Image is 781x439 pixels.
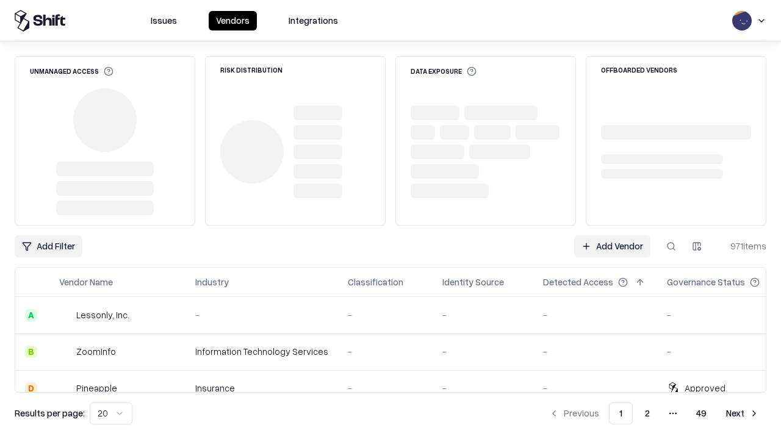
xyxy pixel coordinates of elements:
div: Pineapple [76,382,117,394]
div: Industry [195,276,229,288]
div: Classification [348,276,403,288]
a: Add Vendor [574,235,650,257]
div: Insurance [195,382,328,394]
div: - [348,382,423,394]
div: Data Exposure [411,66,477,76]
div: - [543,309,647,321]
div: ZoomInfo [76,345,116,358]
div: 971 items [718,240,766,252]
div: - [667,309,779,321]
div: A [25,309,37,321]
div: - [543,382,647,394]
div: Risk Distribution [220,66,283,73]
img: Pineapple [59,382,71,394]
button: Next [719,402,766,424]
div: Unmanaged Access [30,66,113,76]
button: 2 [635,402,660,424]
img: ZoomInfo [59,346,71,358]
div: Lessonly, Inc. [76,309,129,321]
button: 1 [609,402,633,424]
div: B [25,346,37,358]
img: Lessonly, Inc. [59,309,71,321]
div: Approved [685,382,725,394]
div: - [543,345,647,358]
button: 49 [686,402,716,424]
button: Vendors [209,11,257,30]
div: Vendor Name [59,276,113,288]
div: - [442,382,524,394]
button: Issues [143,11,184,30]
div: - [667,345,779,358]
div: Governance Status [667,276,745,288]
div: - [442,345,524,358]
div: Identity Source [442,276,504,288]
div: - [348,345,423,358]
nav: pagination [542,402,766,424]
div: - [442,309,524,321]
div: Offboarded Vendors [601,66,677,73]
div: Information Technology Services [195,345,328,358]
button: Add Filter [15,235,82,257]
div: - [195,309,328,321]
p: Results per page: [15,407,85,419]
div: Detected Access [543,276,613,288]
div: - [348,309,423,321]
button: Integrations [281,11,345,30]
div: D [25,382,37,394]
